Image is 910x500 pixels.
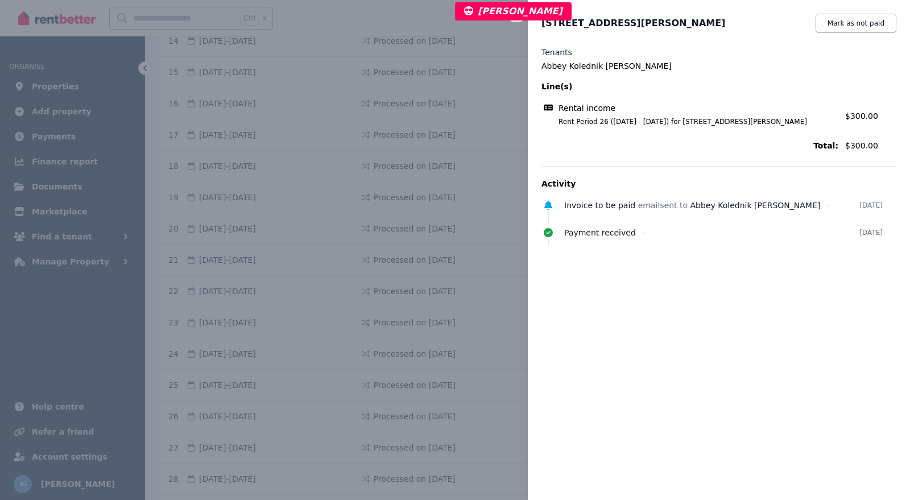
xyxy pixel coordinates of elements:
button: Mark as not paid [816,14,896,33]
span: Invoice to be paid [564,201,635,210]
span: $300.00 [845,140,896,151]
p: Activity [541,178,896,189]
span: Abbey Kolednik [PERSON_NAME] [690,201,821,210]
legend: Abbey Kolednik [PERSON_NAME] [541,60,896,72]
span: Line(s) [541,81,838,92]
span: Rental income [559,102,615,114]
span: $300.00 [845,111,878,121]
label: Tenants [541,47,572,58]
time: [DATE] [859,228,883,237]
div: email sent to [564,200,859,211]
time: [DATE] [859,201,883,210]
span: Payment received [564,228,636,237]
span: Total: [541,140,838,151]
span: Rent Period 26 ([DATE] - [DATE]) for [STREET_ADDRESS][PERSON_NAME] [545,117,838,126]
span: [STREET_ADDRESS][PERSON_NAME] [541,16,725,30]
